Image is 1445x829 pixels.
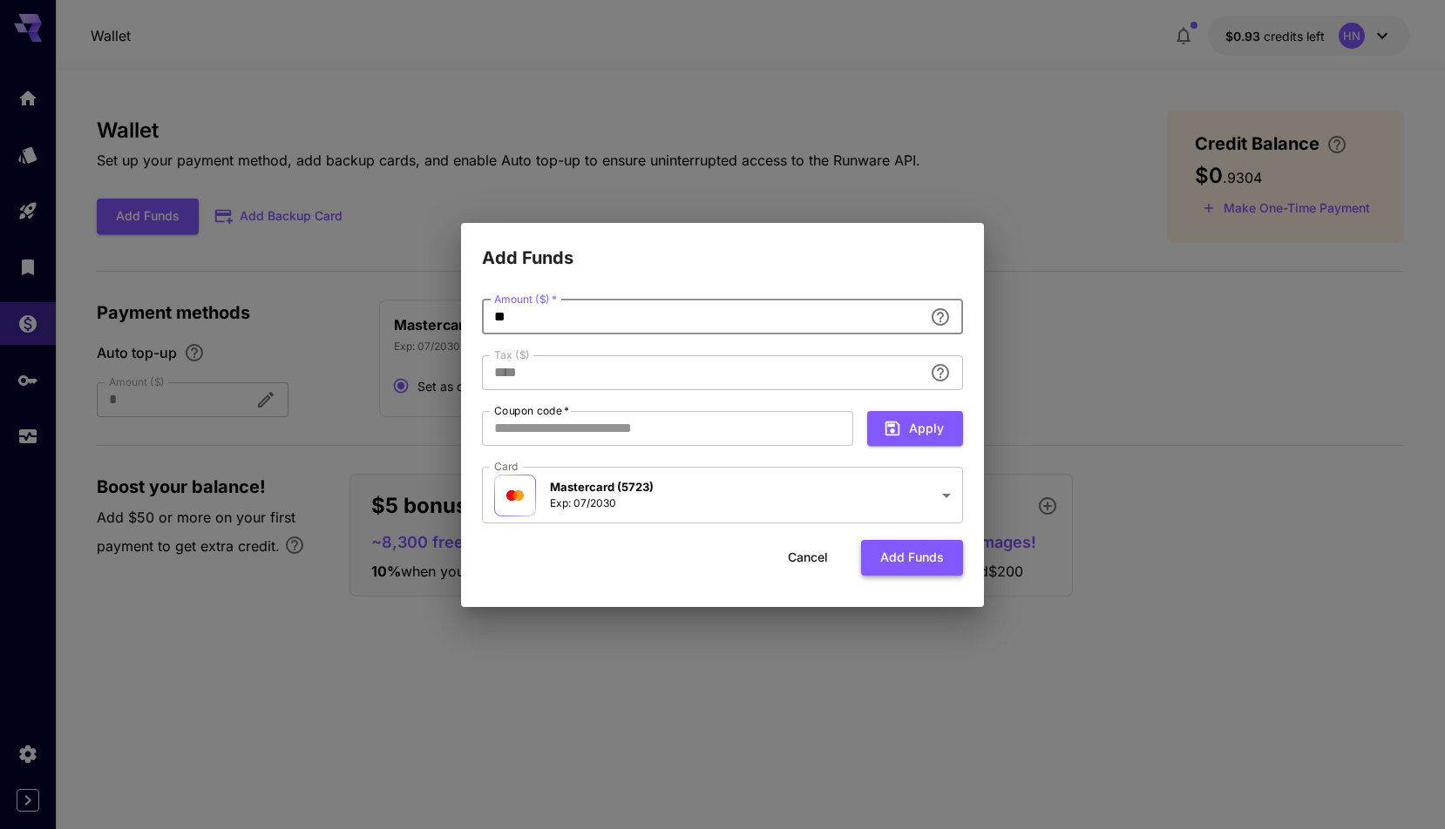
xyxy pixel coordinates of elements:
[769,540,847,576] button: Cancel
[867,411,963,447] button: Apply
[461,223,984,272] h2: Add Funds
[494,347,530,362] label: Tax ($)
[550,495,654,511] p: Exp: 07/2030
[494,459,519,474] label: Card
[550,479,654,496] p: Mastercard (5723)
[1358,745,1445,829] iframe: Chat Widget
[861,540,963,576] button: Add funds
[494,403,569,418] label: Coupon code
[494,292,557,307] label: Amount ($)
